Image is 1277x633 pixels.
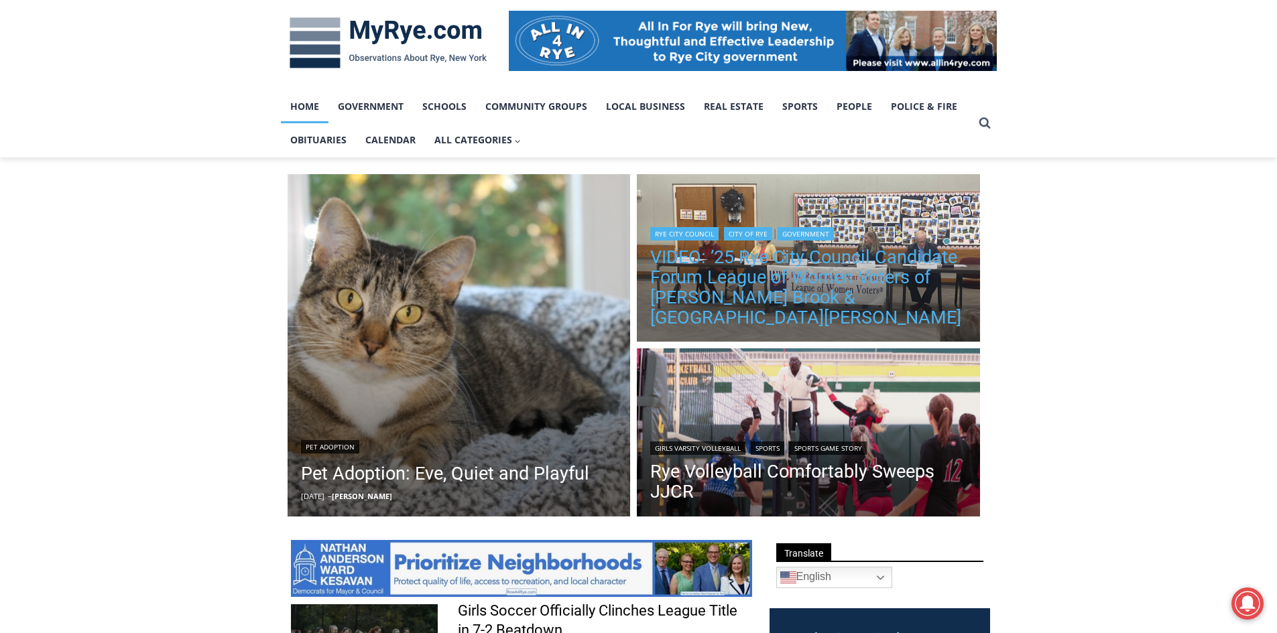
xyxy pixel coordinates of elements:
[288,174,631,517] img: [PHOTO: Eve. Contributed.]
[881,90,967,123] a: Police & Fire
[637,348,980,520] img: (PHOTO: Rye Volleyball's Olivia Lewis (#22) tapping the ball over the net on Saturday, September ...
[780,569,796,585] img: en
[637,174,980,346] a: Read More VIDEO: ’25 Rye City Council Candidate Forum League of Women Voters of Rye, Rye Brook & ...
[425,123,531,157] button: Child menu of All Categories
[281,123,356,157] a: Obituaries
[694,90,773,123] a: Real Estate
[778,227,834,240] a: Government
[322,130,650,167] a: Intern @ [DOMAIN_NAME]
[351,133,621,163] span: Intern @ [DOMAIN_NAME]
[637,174,980,346] img: (PHOTO: The League of Women Voters of Rye, Rye Brook & Port Chester held a 2025 Rye City Council ...
[332,491,392,501] a: [PERSON_NAME]
[827,90,881,123] a: People
[509,11,997,71] img: All in for Rye
[301,491,324,501] time: [DATE]
[328,491,332,501] span: –
[413,90,476,123] a: Schools
[650,441,745,455] a: Girls Varsity Volleyball
[973,111,997,135] button: View Search Form
[281,90,328,123] a: Home
[476,90,597,123] a: Community Groups
[637,348,980,520] a: Read More Rye Volleyball Comfortably Sweeps JJCR
[650,462,967,502] a: Rye Volleyball Comfortably Sweeps JJCR
[328,90,413,123] a: Government
[281,8,495,78] img: MyRye.com
[288,174,631,517] a: Read More Pet Adoption: Eve, Quiet and Playful
[650,224,967,240] div: | |
[597,90,694,123] a: Local Business
[650,227,719,240] a: Rye City Council
[281,90,973,157] nav: Primary Navigation
[776,543,831,561] span: Translate
[339,1,633,130] div: "The first chef I interviewed talked about coming to [GEOGRAPHIC_DATA] from [GEOGRAPHIC_DATA] in ...
[790,441,867,455] a: Sports Game Story
[751,441,784,455] a: Sports
[301,440,359,453] a: Pet Adoption
[773,90,827,123] a: Sports
[650,247,967,328] a: VIDEO: ’25 Rye City Council Candidate Forum League of Women Voters of [PERSON_NAME] Brook & [GEOG...
[724,227,772,240] a: City of Rye
[301,460,589,487] a: Pet Adoption: Eve, Quiet and Playful
[356,123,425,157] a: Calendar
[776,567,892,588] a: English
[650,439,967,455] div: | |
